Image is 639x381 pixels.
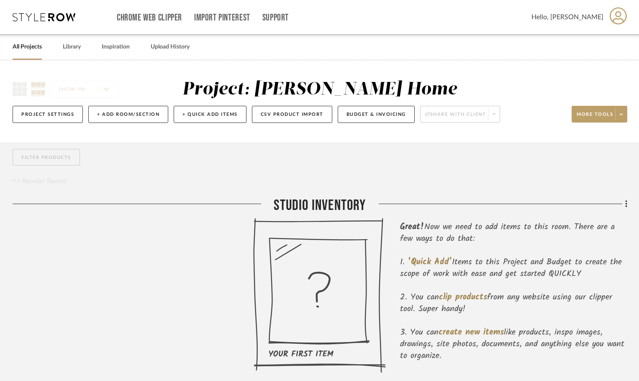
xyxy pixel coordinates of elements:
span: Share with client [425,111,486,124]
li: You can like products, inspo images, drawings, site photos, documents, and anything else you want... [400,327,627,362]
button: Reorder Rooms [13,176,67,186]
a: Upload History [151,41,190,53]
button: + Add Room/Section [88,106,168,123]
button: More tools [572,106,627,123]
button: + Quick Add Items [174,106,246,123]
div: Now we need to add items to this room. There are a few ways to do that: [400,221,627,245]
button: Budget & Invoicing [338,106,415,123]
a: Inspiration [102,41,130,53]
span: Reorder Rooms [22,176,67,186]
button: Share with client [420,106,500,123]
div: Project: [PERSON_NAME] Home [182,81,457,98]
a: Library [63,41,81,53]
button: Project Settings [13,106,83,123]
button: Filter Products [13,149,80,166]
span: Items to this Project and Budget to create the scope of work with ease and get started QUICKLY [400,256,622,281]
span: create new items [439,326,504,339]
span: Hello, [PERSON_NAME] [531,12,603,22]
a: Support [262,14,289,21]
button: CSV Product Import [252,106,332,123]
li: You can from any website using our clipper tool. Super handy! [400,292,627,315]
span: clip products [439,291,487,304]
span: Great! [400,220,424,234]
a: Import Pinterest [194,14,250,21]
a: Chrome Web Clipper [117,14,182,21]
span: More tools [577,111,613,124]
span: ‘Quick Add’ [408,256,452,269]
a: All Projects [13,41,42,53]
